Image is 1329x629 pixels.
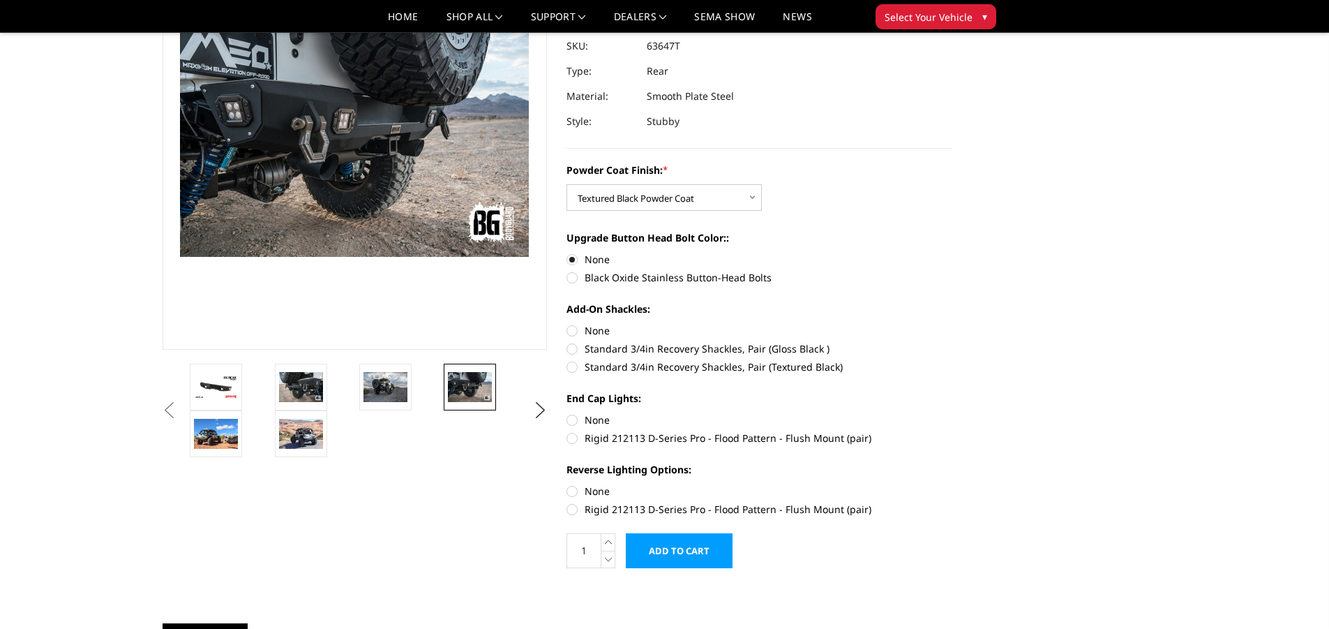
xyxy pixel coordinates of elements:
span: ▾ [982,9,987,24]
label: Powder Coat Finish: [566,163,952,177]
label: None [566,252,952,267]
button: Previous [159,400,180,421]
img: Jeep JK Stubby Rear Bumper [279,372,323,401]
label: None [566,323,952,338]
dt: Material: [566,84,636,109]
label: Standard 3/4in Recovery Shackles, Pair (Gloss Black ) [566,341,952,356]
a: SEMA Show [694,12,755,32]
img: Jeep JK Stubby Rear Bumper [363,372,407,401]
dd: Rear [647,59,668,84]
a: Dealers [614,12,667,32]
span: Select Your Vehicle [885,10,973,24]
a: Home [388,12,418,32]
label: Add-On Shackles: [566,302,952,316]
dd: Stubby [647,109,679,134]
label: Reverse Lighting Options: [566,462,952,477]
img: Jeep JK Stubby Rear Bumper [194,419,238,448]
button: Select Your Vehicle [876,4,996,29]
label: None [566,413,952,427]
label: Standard 3/4in Recovery Shackles, Pair (Textured Black) [566,360,952,374]
dd: Smooth Plate Steel [647,84,734,109]
dt: SKU: [566,34,636,59]
img: Jeep JK Stubby Rear Bumper [279,419,323,448]
a: shop all [446,12,503,32]
a: Support [531,12,586,32]
label: None [566,484,952,498]
input: Add to Cart [626,533,733,568]
dt: Type: [566,59,636,84]
img: Jeep JK Stubby Rear Bumper [448,372,492,401]
a: News [783,12,811,32]
label: Rigid 212113 D-Series Pro - Flood Pattern - Flush Mount (pair) [566,431,952,445]
dd: 63647T [647,34,680,59]
label: Rigid 212113 D-Series Pro - Flood Pattern - Flush Mount (pair) [566,502,952,517]
dt: Style: [566,109,636,134]
label: End Cap Lights: [566,391,952,406]
img: Jeep JK Stubby Rear Bumper [194,375,238,399]
button: Next [530,400,550,421]
label: Upgrade Button Head Bolt Color:: [566,230,952,245]
label: Black Oxide Stainless Button-Head Bolts [566,270,952,285]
